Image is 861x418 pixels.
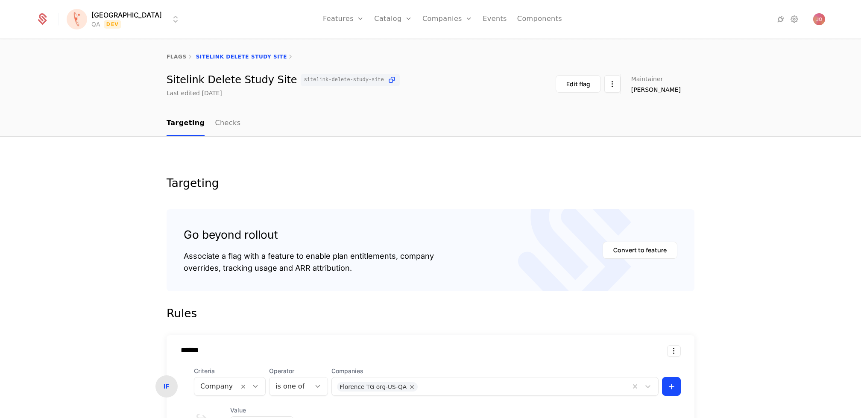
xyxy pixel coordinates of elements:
button: Open user button [813,13,825,25]
div: Go beyond rollout [184,226,434,243]
div: Florence TG org-US-QA [340,382,407,392]
nav: Main [167,111,694,136]
span: Operator [269,367,328,375]
button: Select action [604,75,621,93]
span: Value [230,406,294,415]
span: Maintainer [631,76,663,82]
div: Remove Florence TG org-US-QA [407,382,418,392]
span: Dev [104,20,121,29]
a: flags [167,54,187,60]
div: Associate a flag with a feature to enable plan entitlements, company overrides, tracking usage an... [184,250,434,274]
span: Companies [331,367,659,375]
img: Florence [67,9,87,29]
a: Settings [789,14,799,24]
img: Jelena Obradovic [813,13,825,25]
button: Select action [667,345,681,357]
a: Checks [215,111,240,136]
div: Rules [167,305,694,322]
div: Sitelink Delete Study Site [167,74,400,86]
span: sitelink-delete-study-site [304,77,384,82]
ul: Choose Sub Page [167,111,240,136]
div: Targeting [167,178,694,189]
button: Edit flag [556,75,601,93]
span: [GEOGRAPHIC_DATA] [91,10,162,20]
div: Edit flag [566,80,590,88]
span: Criteria [194,367,266,375]
button: Select environment [69,10,181,29]
a: Targeting [167,111,205,136]
button: + [662,377,681,396]
button: Convert to feature [603,242,677,259]
div: QA [91,20,100,29]
div: Last edited [DATE] [167,89,222,97]
span: [PERSON_NAME] [631,85,681,94]
div: IF [155,375,178,398]
a: Integrations [776,14,786,24]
